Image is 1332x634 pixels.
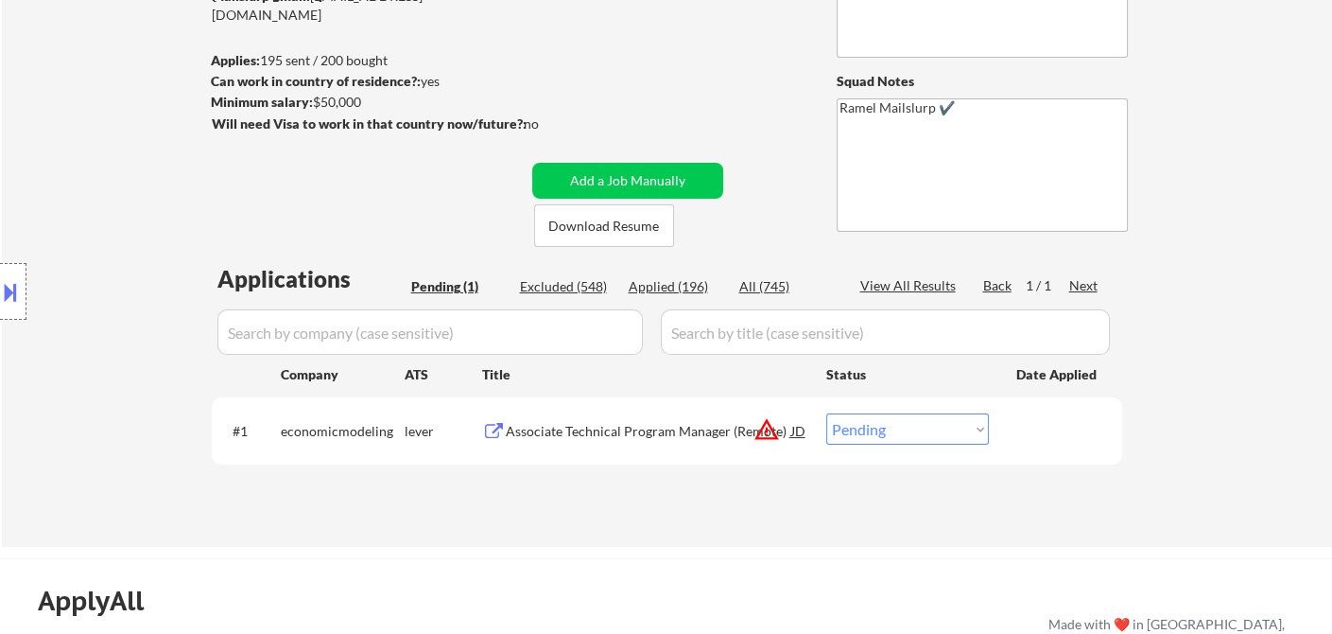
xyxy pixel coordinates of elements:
[532,163,723,199] button: Add a Job Manually
[211,93,526,112] div: $50,000
[826,357,989,391] div: Status
[520,277,614,296] div: Excluded (548)
[217,309,643,355] input: Search by company (case sensitive)
[629,277,723,296] div: Applied (196)
[482,365,808,384] div: Title
[524,114,578,133] div: no
[281,365,405,384] div: Company
[1016,365,1099,384] div: Date Applied
[38,585,165,617] div: ApplyAll
[739,277,834,296] div: All (745)
[661,309,1110,355] input: Search by title (case sensitive)
[1069,276,1099,295] div: Next
[983,276,1013,295] div: Back
[405,422,482,441] div: lever
[211,94,313,110] strong: Minimum salary:
[405,365,482,384] div: ATS
[211,51,526,70] div: 195 sent / 200 bought
[211,73,421,89] strong: Can work in country of residence?:
[506,422,791,441] div: Associate Technical Program Manager (Remote)
[534,204,674,247] button: Download Resume
[212,115,527,132] strong: Will need Visa to work in that country now/future?:
[837,72,1128,91] div: Squad Notes
[753,416,780,443] button: warning_amber
[789,414,808,448] div: JD
[411,277,506,296] div: Pending (1)
[860,276,961,295] div: View All Results
[211,52,260,68] strong: Applies:
[281,422,405,441] div: economicmodeling
[211,72,520,91] div: yes
[1026,276,1069,295] div: 1 / 1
